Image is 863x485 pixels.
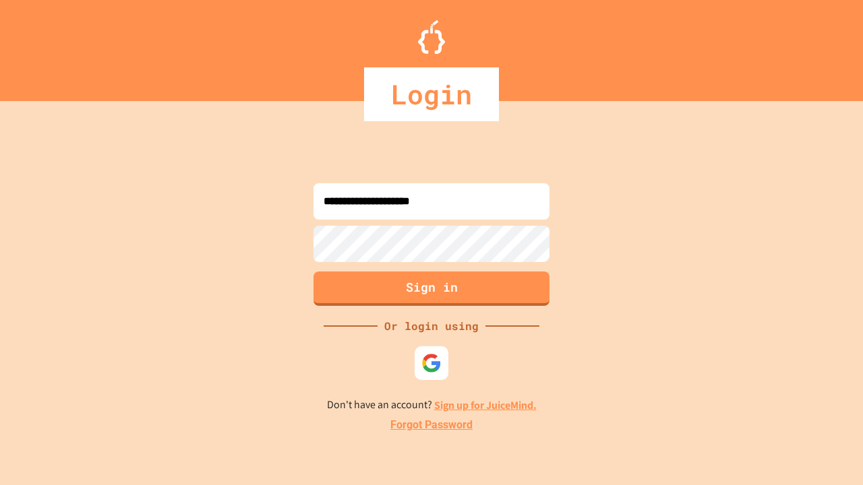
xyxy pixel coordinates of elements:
img: Logo.svg [418,20,445,54]
button: Sign in [314,271,549,306]
a: Sign up for JuiceMind. [434,398,537,412]
img: google-icon.svg [421,353,442,373]
div: Or login using [378,318,485,334]
div: Login [364,67,499,121]
p: Don't have an account? [327,397,537,414]
a: Forgot Password [390,417,473,433]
